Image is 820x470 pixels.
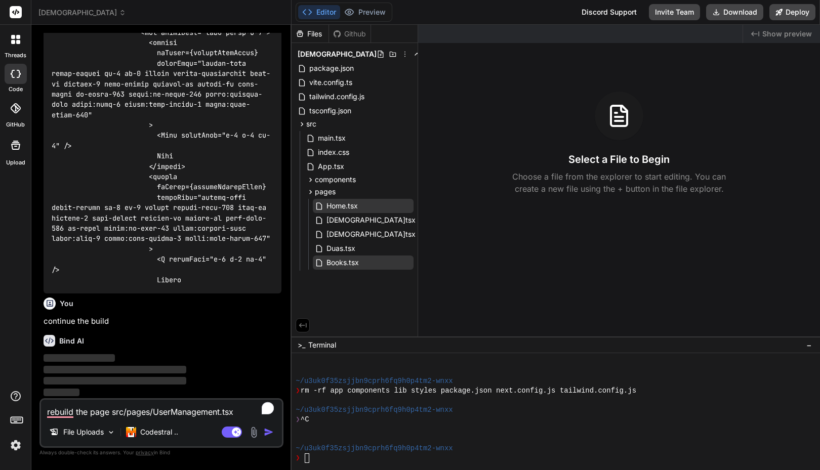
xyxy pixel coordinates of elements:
[649,4,700,20] button: Invite Team
[38,8,126,18] span: [DEMOGRAPHIC_DATA]
[6,158,25,167] label: Upload
[5,51,26,60] label: threads
[325,228,417,240] span: [DEMOGRAPHIC_DATA]tsx
[325,257,360,269] span: Books.tsx
[315,175,356,185] span: components
[317,146,350,158] span: index.css
[769,4,815,20] button: Deploy
[317,132,347,144] span: main.tsx
[301,386,636,396] span: rm -rf app components lib styles package.json next.config.js tailwind.config.js
[298,340,305,350] span: >_
[59,336,84,346] h6: Bind AI
[315,187,336,197] span: pages
[9,85,23,94] label: code
[248,426,260,438] img: attachment
[576,4,643,20] div: Discord Support
[296,415,301,424] span: ❯
[6,120,25,129] label: GitHub
[44,366,186,373] span: ‌
[7,437,24,454] img: settings
[60,298,73,309] h6: You
[308,91,365,103] span: tailwind.config.js
[308,76,353,89] span: vite.config.ts
[806,340,812,350] span: −
[706,4,763,20] button: Download
[325,214,417,226] span: [DEMOGRAPHIC_DATA]tsx
[63,427,104,437] p: File Uploads
[804,337,814,353] button: −
[762,29,812,39] span: Show preview
[317,160,345,173] span: App.tsx
[340,5,390,19] button: Preview
[325,242,356,254] span: Duas.tsx
[107,428,115,437] img: Pick Models
[292,29,329,39] div: Files
[44,389,79,396] span: ‌
[140,427,178,437] p: Codestral ..
[296,376,453,386] span: ~/u3uk0f35zsjjbn9cprh6fq9h0p4tm2-wnxx
[298,49,377,59] span: [DEMOGRAPHIC_DATA]
[296,444,453,453] span: ~/u3uk0f35zsjjbn9cprh6fq9h0p4tm2-wnxx
[44,316,281,327] p: continue the build
[136,449,154,455] span: privacy
[44,377,186,384] span: ‌
[44,354,115,362] span: ‌
[264,427,274,437] img: icon
[296,405,453,415] span: ~/u3uk0f35zsjjbn9cprh6fq9h0p4tm2-wnxx
[568,152,670,166] h3: Select a File to Begin
[296,386,301,396] span: ❯
[126,427,136,437] img: Codestral 25.01
[306,119,316,129] span: src
[308,62,355,74] span: package.json
[301,415,309,424] span: ^C
[325,200,359,212] span: Home.tsx
[506,170,732,195] p: Choose a file from the explorer to start editing. You can create a new file using the + button in...
[39,448,283,457] p: Always double-check its answers. Your in Bind
[329,29,371,39] div: Github
[308,340,336,350] span: Terminal
[296,453,301,463] span: ❯
[298,5,340,19] button: Editor
[308,105,352,117] span: tsconfig.json
[41,400,282,418] textarea: To enrich screen reader interactions, please activate Accessibility in Grammarly extension settings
